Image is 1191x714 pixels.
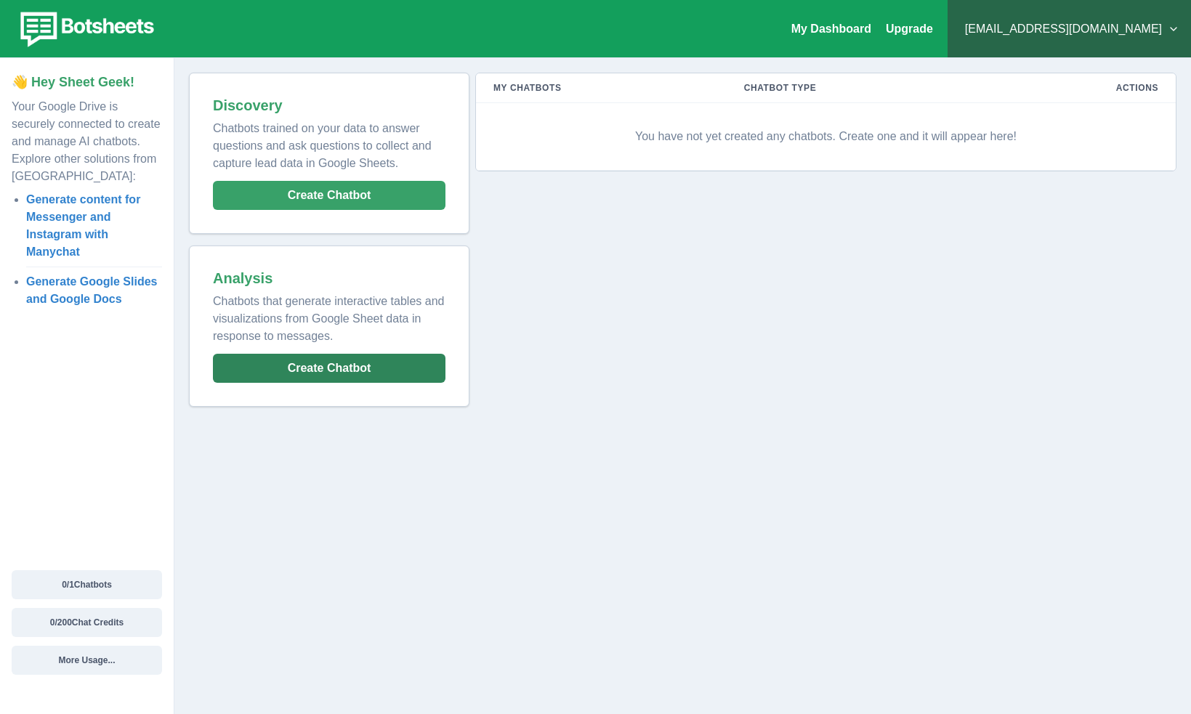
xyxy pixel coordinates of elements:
button: 0/1Chatbots [12,570,162,599]
th: Actions [988,73,1176,103]
p: Chatbots that generate interactive tables and visualizations from Google Sheet data in response t... [213,287,445,345]
a: My Dashboard [791,23,871,35]
p: You have not yet created any chatbots. Create one and it will appear here! [493,115,1158,158]
p: Chatbots trained on your data to answer questions and ask questions to collect and capture lead d... [213,114,445,172]
a: Generate Google Slides and Google Docs [26,275,158,305]
h2: Discovery [213,97,445,114]
p: Your Google Drive is securely connected to create and manage AI chatbots. Explore other solutions... [12,92,162,185]
p: 👋 Hey Sheet Geek! [12,73,162,92]
a: Upgrade [886,23,933,35]
th: Chatbot Type [727,73,988,103]
button: 0/200Chat Credits [12,608,162,637]
button: Create Chatbot [213,181,445,210]
button: [EMAIL_ADDRESS][DOMAIN_NAME] [959,15,1179,44]
button: Create Chatbot [213,354,445,383]
th: My Chatbots [476,73,727,103]
button: More Usage... [12,646,162,675]
a: Generate content for Messenger and Instagram with Manychat [26,193,140,258]
img: botsheets-logo.png [12,9,158,49]
h2: Analysis [213,269,445,287]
